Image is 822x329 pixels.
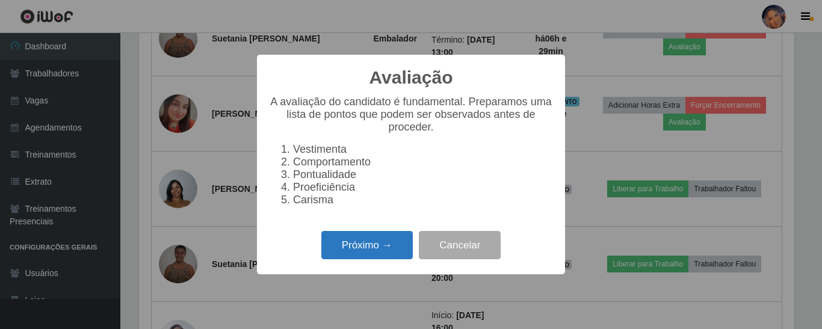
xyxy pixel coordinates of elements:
[269,96,553,134] p: A avaliação do candidato é fundamental. Preparamos uma lista de pontos que podem ser observados a...
[321,231,413,259] button: Próximo →
[369,67,453,88] h2: Avaliação
[293,168,553,181] li: Pontualidade
[293,143,553,156] li: Vestimenta
[419,231,501,259] button: Cancelar
[293,194,553,206] li: Carisma
[293,156,553,168] li: Comportamento
[293,181,553,194] li: Proeficiência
